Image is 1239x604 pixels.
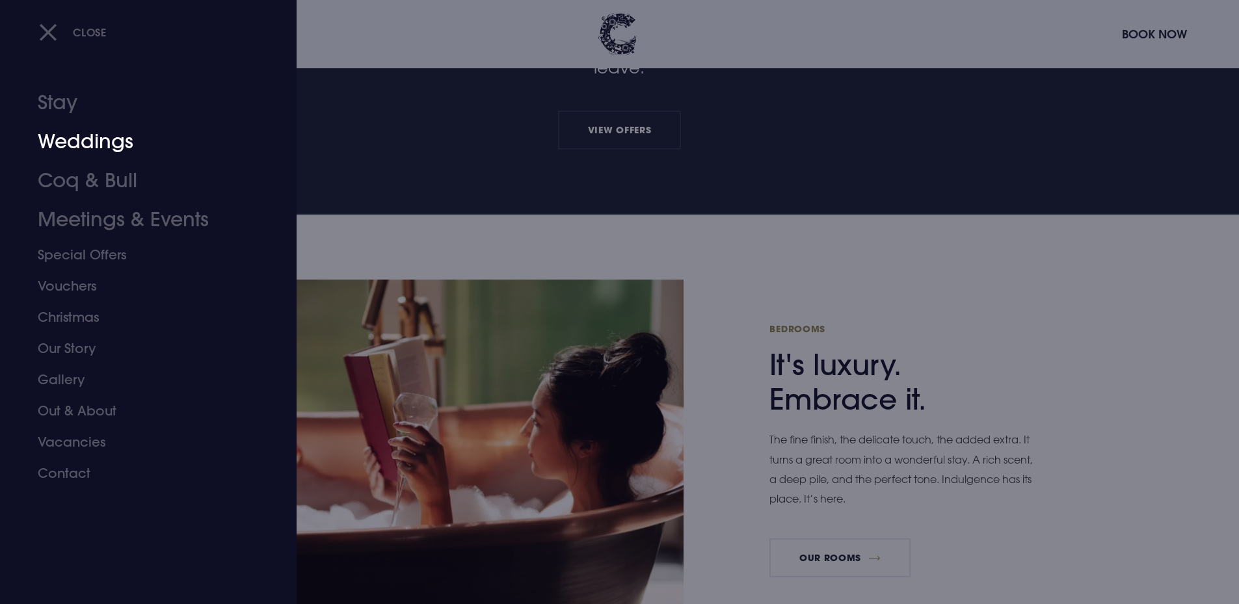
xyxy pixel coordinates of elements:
[39,19,107,46] button: Close
[38,458,243,489] a: Contact
[38,427,243,458] a: Vacancies
[38,122,243,161] a: Weddings
[73,25,107,39] span: Close
[38,239,243,270] a: Special Offers
[38,161,243,200] a: Coq & Bull
[38,200,243,239] a: Meetings & Events
[38,364,243,395] a: Gallery
[38,302,243,333] a: Christmas
[38,270,243,302] a: Vouchers
[38,83,243,122] a: Stay
[38,333,243,364] a: Our Story
[38,395,243,427] a: Out & About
